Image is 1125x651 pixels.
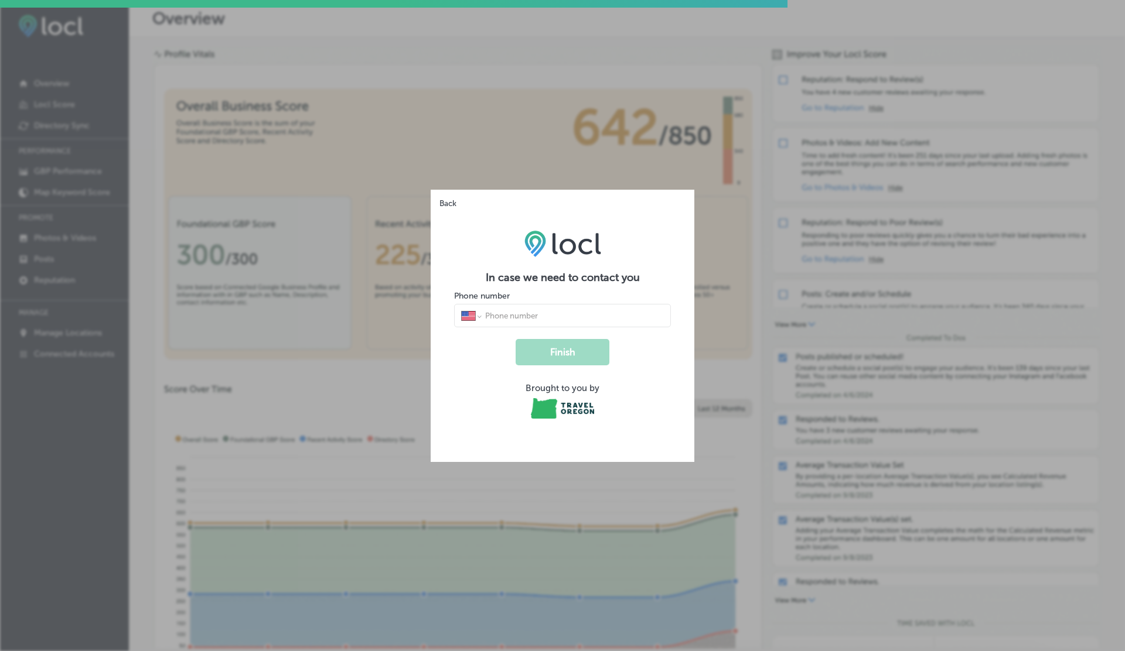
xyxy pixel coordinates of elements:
[454,271,671,284] h2: In case we need to contact you
[454,383,671,393] div: Brought to you by
[454,291,510,301] label: Phone number
[484,310,664,321] input: Phone number
[431,190,460,208] button: Back
[531,398,594,419] img: Travel Oregon
[524,230,601,257] img: LOCL logo
[516,339,609,365] button: Finish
